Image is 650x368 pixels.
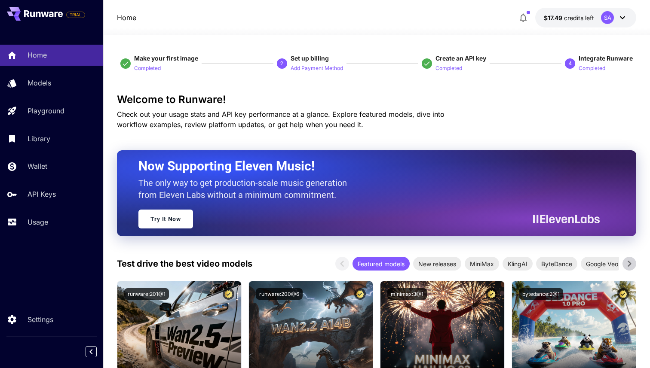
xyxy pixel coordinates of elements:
[28,106,64,116] p: Playground
[413,259,461,268] span: New releases
[138,177,353,201] p: The only way to get production-scale music generation from Eleven Labs without a minimum commitment.
[124,288,169,300] button: runware:201@1
[579,64,605,73] p: Completed
[134,63,161,73] button: Completed
[579,55,633,62] span: Integrate Runware
[28,217,48,227] p: Usage
[28,189,56,199] p: API Keys
[353,257,410,271] div: Featured models
[117,12,136,23] nav: breadcrumb
[67,12,85,18] span: TRIAL
[579,63,605,73] button: Completed
[617,288,629,300] button: Certified Model – Vetted for best performance and includes a commercial license.
[117,12,136,23] a: Home
[291,55,329,62] span: Set up billing
[486,288,497,300] button: Certified Model – Vetted for best performance and includes a commercial license.
[544,13,594,22] div: $17.48706
[138,210,193,228] a: Try It Now
[544,14,564,21] span: $17.49
[28,134,50,144] p: Library
[92,344,103,359] div: Collapse sidebar
[28,314,53,325] p: Settings
[86,346,97,357] button: Collapse sidebar
[138,158,593,174] h2: Now Supporting Eleven Music!
[601,11,614,24] div: SA
[134,64,161,73] p: Completed
[465,257,499,271] div: MiniMax
[28,50,47,60] p: Home
[66,9,85,20] span: Add your payment card to enable full platform functionality.
[353,259,410,268] span: Featured models
[28,161,47,171] p: Wallet
[134,55,198,62] span: Make your first image
[503,257,533,271] div: KlingAI
[569,60,572,67] p: 4
[435,55,486,62] span: Create an API key
[535,8,636,27] button: $17.48706SA
[280,60,283,67] p: 2
[223,288,234,300] button: Certified Model – Vetted for best performance and includes a commercial license.
[435,64,462,73] p: Completed
[581,259,623,268] span: Google Veo
[117,257,252,270] p: Test drive the best video models
[536,259,577,268] span: ByteDance
[117,110,445,129] span: Check out your usage stats and API key performance at a glance. Explore featured models, dive int...
[536,257,577,271] div: ByteDance
[519,288,563,300] button: bytedance:2@1
[354,288,366,300] button: Certified Model – Vetted for best performance and includes a commercial license.
[413,257,461,271] div: New releases
[581,257,623,271] div: Google Veo
[465,259,499,268] span: MiniMax
[291,63,343,73] button: Add Payment Method
[503,259,533,268] span: KlingAI
[387,288,427,300] button: minimax:3@1
[117,94,636,106] h3: Welcome to Runware!
[291,64,343,73] p: Add Payment Method
[564,14,594,21] span: credits left
[28,78,51,88] p: Models
[256,288,303,300] button: runware:200@6
[435,63,462,73] button: Completed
